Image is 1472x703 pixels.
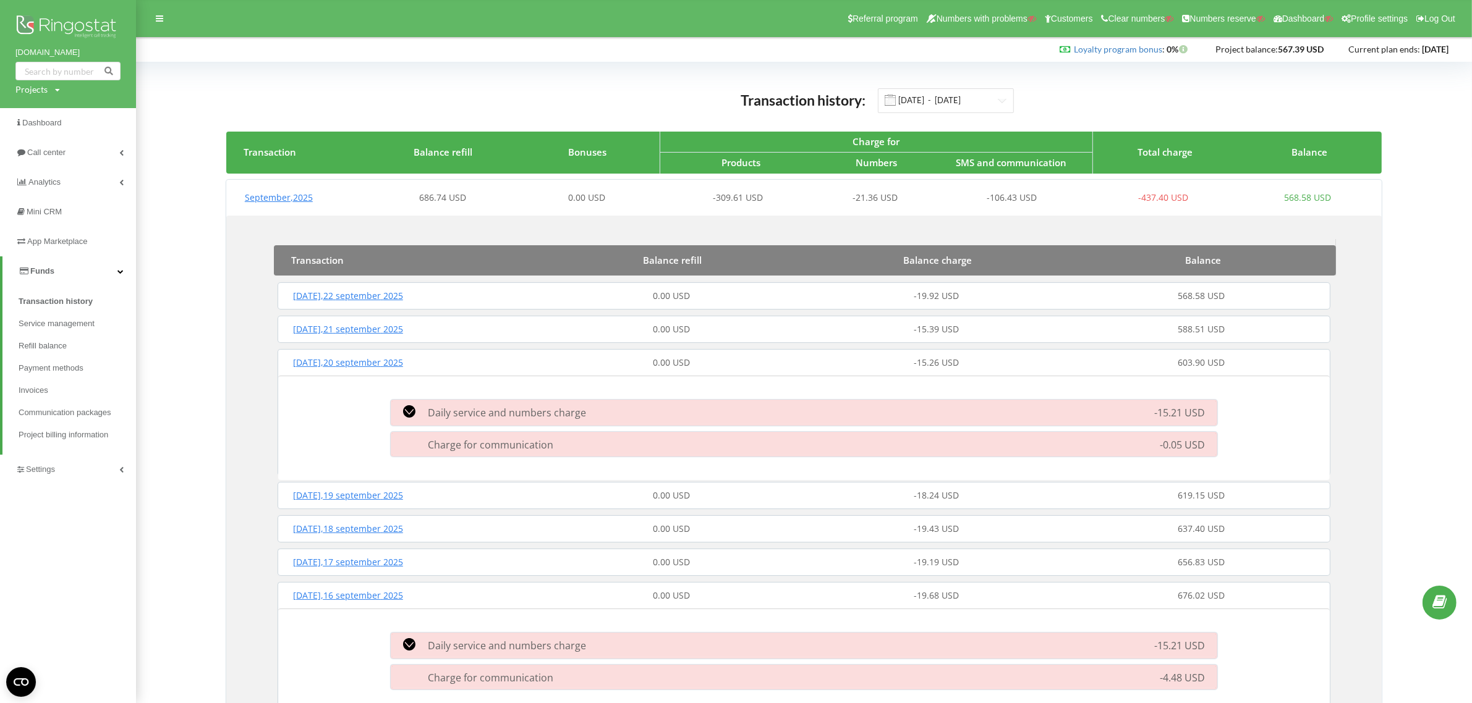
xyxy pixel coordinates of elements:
[568,146,606,158] span: Bonuses
[19,429,108,441] span: Project billing information
[27,207,62,216] span: Mini CRM
[15,12,121,43] img: Ringostat logo
[22,118,62,127] span: Dashboard
[244,146,296,158] span: Transaction
[914,556,959,568] span: -19.19 USD
[19,335,136,357] a: Refill balance
[19,340,67,352] span: Refill balance
[643,254,702,266] span: Balance refill
[568,192,605,203] span: 0.00 USD
[245,192,313,203] span: September , 2025
[414,146,472,158] span: Balance refill
[653,489,690,501] span: 0.00 USD
[653,323,690,335] span: 0.00 USD
[1074,44,1162,54] a: Loyalty program bonus
[1284,192,1331,203] span: 568.58 USD
[428,671,553,684] span: Charge for communication
[19,362,83,374] span: Payment methods
[26,465,55,474] span: Settings
[914,489,959,501] span: -18.24 USD
[19,318,95,330] span: Service management
[293,290,403,301] span: [DATE] , 22 september 2025
[1138,146,1193,158] span: Total charge
[1178,489,1225,501] span: 619.15 USD
[914,290,959,301] span: -19.92 USD
[428,406,586,419] span: Daily service and numbers charge
[653,290,690,301] span: 0.00 USD
[914,523,959,534] span: -19.43 USD
[27,237,88,246] span: App Marketplace
[853,192,898,203] span: -21.36 USD
[914,356,959,368] span: -15.26 USD
[853,135,900,148] span: Charge for
[1215,44,1278,54] span: Project balance:
[19,402,136,424] a: Communication packages
[1189,14,1256,23] span: Numbers reserve
[1178,589,1225,601] span: 676.02 USD
[1154,639,1205,652] span: -15.21 USD
[1185,254,1221,266] span: Balance
[19,406,111,419] span: Communication packages
[19,379,136,402] a: Invoices
[1178,556,1225,568] span: 656.83 USD
[27,148,66,157] span: Call center
[987,192,1037,203] span: -106.43 USD
[1138,192,1188,203] span: -437.40 USD
[741,91,866,109] span: Transaction history:
[19,295,93,308] span: Transaction history
[1160,438,1205,452] span: -0.05 USD
[15,62,121,80] input: Search by number
[1178,290,1225,301] span: 568.58 USD
[15,83,48,96] div: Projects
[19,290,136,313] a: Transaction history
[293,523,403,534] span: [DATE] , 18 september 2025
[956,156,1066,169] span: SMS and сommunication
[713,192,764,203] span: -309.61 USD
[30,266,54,276] span: Funds
[1051,14,1093,23] span: Customers
[1108,14,1165,23] span: Clear numbers
[19,313,136,335] a: Service management
[1160,671,1205,684] span: -4.48 USD
[19,424,136,446] a: Project billing information
[291,254,344,266] span: Transaction
[914,323,959,335] span: -15.39 USD
[937,14,1027,23] span: Numbers with problems
[293,323,403,335] span: [DATE] , 21 september 2025
[1278,44,1324,54] strong: 567.39 USD
[1178,323,1225,335] span: 588.51 USD
[6,667,36,697] button: Open CMP widget
[28,177,61,187] span: Analytics
[15,46,121,59] a: [DOMAIN_NAME]
[1422,44,1449,54] strong: [DATE]
[914,589,959,601] span: -19.68 USD
[293,489,403,501] span: [DATE] , 19 september 2025
[1351,14,1408,23] span: Profile settings
[653,523,690,534] span: 0.00 USD
[1282,14,1325,23] span: Dashboard
[428,438,553,452] span: Charge for communication
[419,192,466,203] span: 686.74 USD
[293,356,403,368] span: [DATE] , 20 september 2025
[1291,146,1327,158] span: Balance
[19,384,48,397] span: Invoices
[1178,523,1225,534] span: 637.40 USD
[1424,14,1455,23] span: Log Out
[721,156,760,169] span: Products
[293,589,403,601] span: [DATE] , 16 september 2025
[653,589,690,601] span: 0.00 USD
[1178,356,1225,368] span: 603.90 USD
[293,556,403,568] span: [DATE] , 17 september 2025
[1348,44,1420,54] span: Current plan ends:
[856,156,897,169] span: Numbers
[653,556,690,568] span: 0.00 USD
[853,14,918,23] span: Referral program
[2,256,136,286] a: Funds
[1167,44,1191,54] strong: 0%
[1154,406,1205,419] span: -15.21 USD
[653,356,690,368] span: 0.00 USD
[19,357,136,379] a: Payment methods
[428,639,586,652] span: Daily service and numbers charge
[903,254,972,266] span: Balance charge
[1074,44,1165,54] span: :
